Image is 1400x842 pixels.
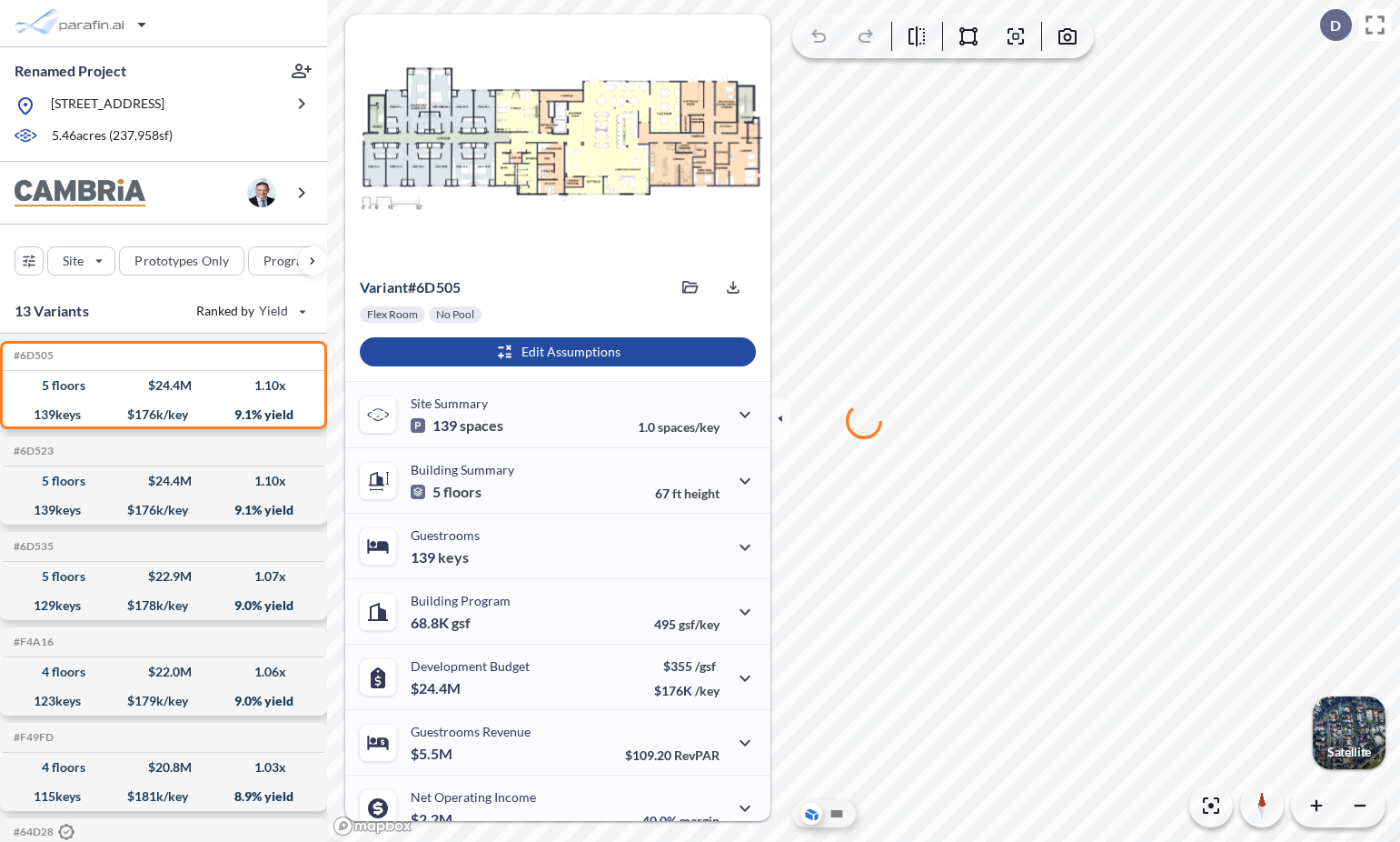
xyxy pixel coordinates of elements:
[259,302,289,320] span: Yield
[10,731,54,744] h5: Click to copy the code
[263,252,314,270] p: Program
[695,683,720,698] span: /key
[15,179,145,207] img: BrandImage
[367,307,418,322] p: Flex Room
[1313,697,1385,769] button: Switcher ImageSatellite
[51,95,164,117] p: [STREET_ADDRESS]
[15,300,89,322] p: 13 Variants
[411,614,471,632] p: 68.8K
[826,803,848,825] button: Site Plan
[411,396,488,411] p: Site Summary
[411,527,480,543] p: Guestrooms
[1330,17,1341,34] p: D
[443,483,482,501] span: floors
[521,343,621,361] p: Edit Assumptions
[10,445,54,457] h5: Click to copy the code
[411,810,455,828] p: $2.2M
[654,658,720,674] p: $355
[411,745,455,763] p: $5.5M
[411,548,469,566] p: 139
[182,296,318,326] button: Ranked by Yield
[119,246,244,276] button: Prototypes Only
[680,813,720,828] span: margin
[654,683,720,698] p: $176K
[658,419,720,435] span: spaces/key
[1313,697,1385,769] img: Switcher Image
[63,252,84,270] p: Site
[411,593,511,608] p: Building Program
[10,540,54,553] h5: Click to copy the code
[134,252,229,270] p: Prototypes Only
[655,486,720,501] p: 67
[52,126,173,146] p: 5.46 acres ( 237,958 sf)
[672,486,681,501] span: ft
[411,462,514,477] p: Building Summary
[460,416,503,435] span: spaces
[438,548,469,566] span: keys
[333,816,412,837] a: Mapbox homepage
[411,724,531,739] p: Guestrooms Revenue
[1327,745,1371,759] p: Satellite
[654,616,720,632] p: 495
[625,747,720,763] p: $109.20
[360,278,408,296] span: Variant
[695,658,716,674] span: /gsf
[674,747,720,763] span: RevPAR
[47,246,115,276] button: Site
[684,486,720,501] span: height
[638,419,720,435] p: 1.0
[248,246,346,276] button: Program
[452,614,471,632] span: gsf
[436,307,474,322] p: No Pool
[360,337,756,366] button: Edit Assumptions
[679,616,720,632] span: gsf/key
[15,61,126,81] p: Renamed Project
[800,803,822,825] button: Aerial View
[10,636,54,648] h5: Click to copy the code
[10,349,54,362] h5: Click to copy the code
[360,278,461,296] p: # 6d505
[411,679,463,697] p: $24.4M
[411,789,536,805] p: Net Operating Income
[411,483,482,501] p: 5
[10,825,74,841] h5: Click to copy the code
[247,178,276,207] img: user logo
[411,658,530,674] p: Development Budget
[642,813,720,828] p: 40.0%
[411,416,503,435] p: 139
